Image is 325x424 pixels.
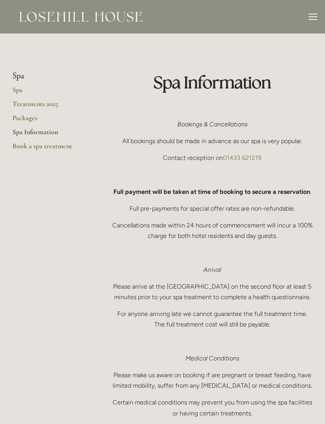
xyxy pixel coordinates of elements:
[112,370,313,391] p: Please make us aware on booking if are pregnant or breast feeding, have limited mobility, suffer ...
[177,121,247,128] em: Bookings & Cancellations
[112,153,313,163] p: Contact reception on
[154,72,271,93] strong: Spa Information
[185,355,239,362] em: Medical Conditions
[112,309,313,330] p: For anyone arriving late we cannot guarantee the full treatment time. The full treatment cost wil...
[203,266,221,273] em: Arrival
[112,220,313,241] p: Cancellations made within 24 hours of commencement will incur a 100% charge for both hotel reside...
[12,71,87,81] li: Spa
[223,154,261,161] a: 01433 621219
[12,114,87,128] a: Packages
[12,99,87,114] a: Treatments 2025
[112,186,313,197] p: .
[12,142,87,156] a: Book a spa treatment
[12,128,87,142] a: Spa Information
[112,203,313,214] p: Full pre-payments for special offer rates are non-refundable.
[112,136,313,146] p: All bookings should be made in advance as our spa is very popular.
[112,397,313,418] p: Certain medical conditions may prevent you from using the spa facilities or having certain treatm...
[113,188,310,195] strong: Full payment will be taken at time of booking to secure a reservation
[19,12,142,22] img: Losehill House
[112,281,313,302] p: Please arrive at the [GEOGRAPHIC_DATA] on the second floor at least 5 minutes prior to your spa t...
[12,85,87,99] a: Spa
